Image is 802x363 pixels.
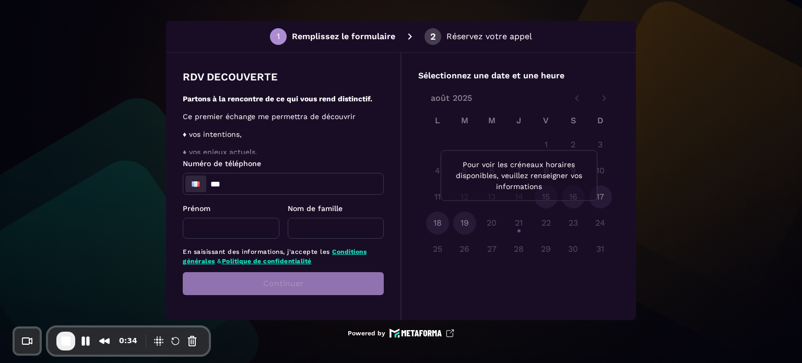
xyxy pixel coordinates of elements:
[183,69,278,84] p: RDV DECOUVERTE
[183,147,381,157] p: ♦ vos enjeux actuels,
[446,30,532,43] p: Réservez votre appel
[183,95,372,103] strong: Partons à la rencontre de ce qui vous rend distinctif.
[450,159,588,192] p: Pour voir les créneaux horaires disponibles, veuillez renseigner vos informations
[430,32,436,41] div: 2
[222,257,312,265] a: Politique de confidentialité
[288,204,343,213] span: Nom de famille
[185,175,206,192] div: France: + 33
[183,204,210,213] span: Prénom
[183,111,381,122] p: Ce premier échange me permettra de découvrir
[418,69,619,82] p: Sélectionnez une date et une heure
[183,247,384,266] p: En saisissant des informations, j'accepte les
[183,129,381,139] p: ♦ vos intentions,
[217,257,222,265] span: &
[277,32,280,41] div: 1
[348,329,454,338] a: Powered by
[183,159,261,168] span: Numéro de téléphone
[348,329,385,337] p: Powered by
[292,30,395,43] p: Remplissez le formulaire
